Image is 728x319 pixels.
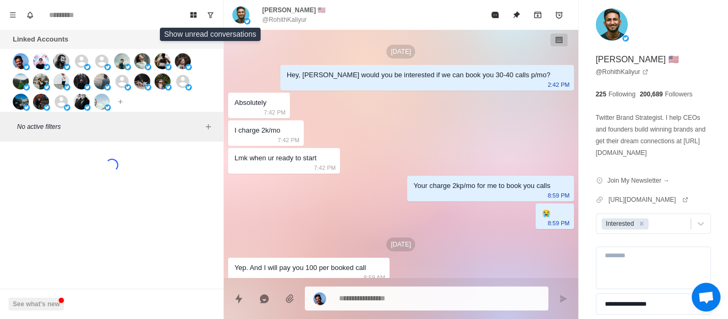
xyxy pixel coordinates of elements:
button: Quick replies [228,288,249,309]
a: Open chat [692,283,721,312]
button: Unpin [506,4,527,26]
img: picture [155,73,171,89]
a: [URL][DOMAIN_NAME] [609,195,689,205]
img: picture [596,9,628,40]
img: picture [53,73,69,89]
button: Archive [527,4,548,26]
img: picture [94,94,110,110]
div: Interested [603,218,636,230]
div: Yep. And I will pay you 100 per booked call [234,262,366,274]
p: 2:42 PM [548,79,570,91]
img: picture [134,53,150,69]
p: [DATE] [386,45,415,59]
p: [DATE] [386,238,415,251]
img: picture [104,84,111,91]
img: picture [313,292,326,305]
div: Absolutely [234,97,266,109]
div: Your charge 2kp/mo for me to book you calls [414,180,551,192]
button: Add filters [202,120,215,133]
img: picture [244,18,250,24]
p: 7:42 PM [278,134,300,146]
p: 8:59 PM [548,217,570,229]
img: picture [165,64,172,70]
div: Hey, [PERSON_NAME] would you be interested if we can book you 30-40 calls p/mo? [287,69,551,81]
img: picture [84,84,91,91]
button: Send message [553,288,574,309]
img: picture [175,53,191,69]
img: picture [33,94,49,110]
button: Board View [185,6,202,23]
img: picture [23,84,30,91]
img: picture [74,94,90,110]
p: No active filters [17,122,202,132]
img: picture [44,104,50,111]
p: Following [609,89,636,99]
p: Join My Newsletter → [608,176,670,185]
img: picture [104,104,111,111]
img: picture [13,53,29,69]
img: picture [13,73,29,89]
img: picture [104,64,111,70]
button: Notifications [21,6,38,23]
p: Followers [665,89,692,99]
button: Show unread conversations [202,6,219,23]
img: picture [23,64,30,70]
img: picture [44,64,50,70]
button: Add reminder [548,4,570,26]
img: picture [53,53,69,69]
img: picture [33,53,49,69]
button: Reply with AI [254,288,275,309]
img: picture [134,73,150,89]
img: picture [155,53,171,69]
p: 7:42 PM [314,162,336,174]
img: picture [44,84,50,91]
button: See what's new [9,298,64,310]
div: 😭 [542,208,551,219]
p: 8:59 AM [363,272,385,283]
img: picture [145,64,151,70]
img: picture [622,35,629,42]
img: picture [84,104,91,111]
button: Add account [114,95,127,108]
img: picture [185,64,192,70]
img: picture [125,64,131,70]
img: picture [23,104,30,111]
img: picture [74,73,90,89]
p: 8:59 PM [548,190,570,201]
button: Menu [4,6,21,23]
img: picture [64,84,70,91]
p: 7:42 PM [264,107,286,118]
img: picture [145,84,151,91]
img: picture [125,84,131,91]
p: 225 [596,89,606,99]
img: picture [165,84,172,91]
img: picture [84,64,91,70]
div: Remove Interested [636,218,648,230]
img: picture [94,73,110,89]
img: picture [64,104,70,111]
img: picture [185,84,192,91]
div: I charge 2k/mo [234,125,280,136]
button: Add media [279,288,301,309]
img: picture [114,53,130,69]
p: [PERSON_NAME] 🇺🇸 [262,5,326,15]
img: picture [64,64,70,70]
img: picture [33,73,49,89]
button: Mark as read [484,4,506,26]
p: Linked Accounts [13,34,68,45]
p: @RohithKaliyur [262,15,307,24]
p: Twitter Brand Strategist. I help CEOs and founders build winning brands and get their dream conne... [596,112,711,159]
img: picture [232,6,249,23]
p: 200,689 [640,89,662,99]
p: [PERSON_NAME] 🇺🇸 [596,53,679,66]
img: picture [13,94,29,110]
div: Lmk when ur ready to start [234,152,317,164]
a: @RohithKaliyur [596,67,649,77]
